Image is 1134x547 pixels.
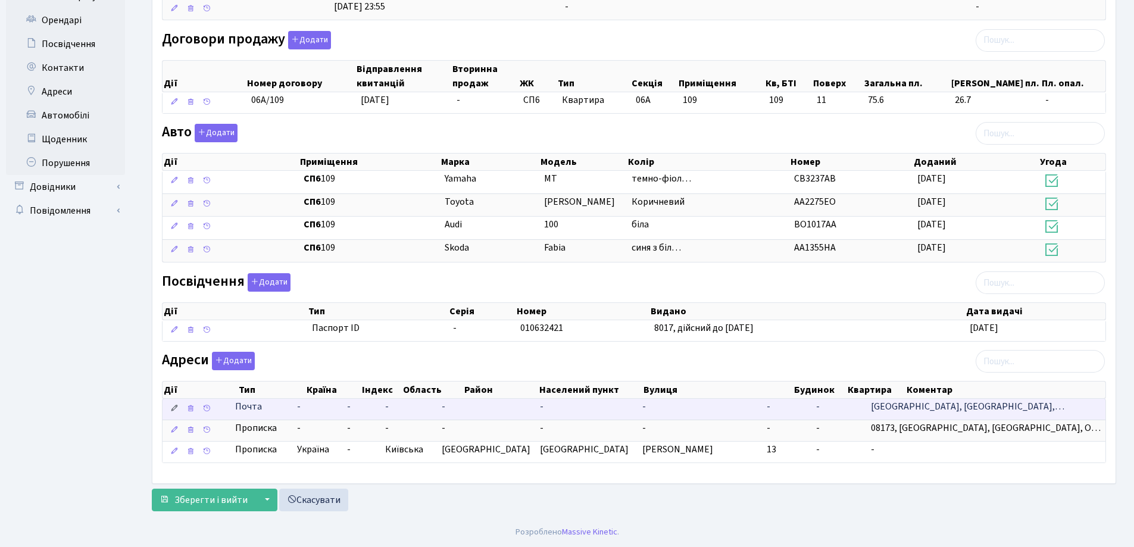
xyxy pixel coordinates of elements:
a: Контакти [6,56,125,80]
span: - [347,421,351,435]
span: СП6 [523,93,552,107]
a: Автомобілі [6,104,125,127]
span: Коричневий [632,195,685,208]
button: Посвідчення [248,273,290,292]
th: Будинок [793,382,846,398]
label: Посвідчення [162,273,290,292]
span: - [642,421,646,435]
span: - [347,400,351,413]
th: Угода [1039,154,1105,170]
span: - [297,400,338,414]
span: 8017, дійсний до [DATE] [654,321,754,335]
th: Дата видачі [965,303,1105,320]
th: Дії [163,61,246,92]
span: Квартира [562,93,626,107]
span: [DATE] [917,218,946,231]
a: Повідомлення [6,199,125,223]
span: Audi [445,218,462,231]
span: синя з біл… [632,241,681,254]
span: 109 [769,93,807,107]
span: - [767,400,770,413]
input: Пошук... [976,29,1105,52]
th: Тип [557,61,630,92]
span: 13 [767,443,776,456]
span: Прописка [235,443,277,457]
span: [PERSON_NAME] [544,195,615,208]
span: [DATE] [361,93,389,107]
a: Додати [209,350,255,371]
span: Yamaha [445,172,476,185]
span: СВ3237АВ [794,172,836,185]
span: [DATE] [917,195,946,208]
th: Населений пункт [538,382,642,398]
span: 109 [304,241,435,255]
button: Адреси [212,352,255,370]
th: Видано [649,303,965,320]
span: 06А [636,93,651,107]
th: Дії [163,382,238,398]
span: 109 [304,218,435,232]
span: - [297,421,338,435]
span: - [816,443,820,456]
th: Дії [163,303,307,320]
th: Колір [627,154,789,170]
th: Тип [307,303,449,320]
th: Модель [539,154,627,170]
span: [DATE] [970,321,998,335]
span: 109 [304,172,435,186]
th: Номер [516,303,649,320]
span: 08173, [GEOGRAPHIC_DATA], [GEOGRAPHIC_DATA], О… [871,421,1101,435]
th: Приміщення [299,154,440,170]
span: - [871,443,874,456]
span: - [642,400,646,413]
span: [GEOGRAPHIC_DATA] [442,443,530,456]
span: Україна [297,443,338,457]
a: Скасувати [279,489,348,511]
th: Пл. опал. [1041,61,1105,92]
b: СП6 [304,172,321,185]
span: [GEOGRAPHIC_DATA], [GEOGRAPHIC_DATA],… [871,400,1064,413]
span: [GEOGRAPHIC_DATA] [540,443,629,456]
a: Адреси [6,80,125,104]
a: Massive Kinetic [562,526,617,538]
span: Зберегти і вийти [174,493,248,507]
span: - [347,443,351,456]
th: Серія [448,303,516,320]
a: Додати [192,122,238,143]
th: Вулиця [642,382,793,398]
span: AA2275EO [794,195,836,208]
span: 75.6 [868,93,946,107]
th: Кв, БТІ [764,61,812,92]
span: Fabia [544,241,566,254]
label: Адреси [162,352,255,370]
span: Toyota [445,195,474,208]
span: - [385,400,389,413]
span: - [1045,93,1101,107]
input: Пошук... [976,271,1105,294]
span: - [442,421,445,435]
span: - [453,321,457,335]
th: Поверх [812,61,863,92]
th: Загальна пл. [863,61,951,92]
b: СП6 [304,195,321,208]
th: Секція [630,61,678,92]
th: Відправлення квитанцій [355,61,451,92]
button: Зберегти і вийти [152,489,255,511]
span: 11 [817,93,858,107]
a: Додати [245,271,290,292]
th: Коментар [905,382,1105,398]
th: [PERSON_NAME] пл. [950,61,1041,92]
button: Авто [195,124,238,142]
span: - [385,421,389,435]
div: Розроблено . [516,526,619,539]
th: Номер договору [246,61,356,92]
a: Щоденник [6,127,125,151]
span: Паспорт ID [312,321,444,335]
a: Орендарі [6,8,125,32]
span: 010632421 [520,321,563,335]
span: - [767,421,770,435]
a: Довідники [6,175,125,199]
span: 109 [304,195,435,209]
span: - [540,400,543,413]
th: Район [463,382,538,398]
